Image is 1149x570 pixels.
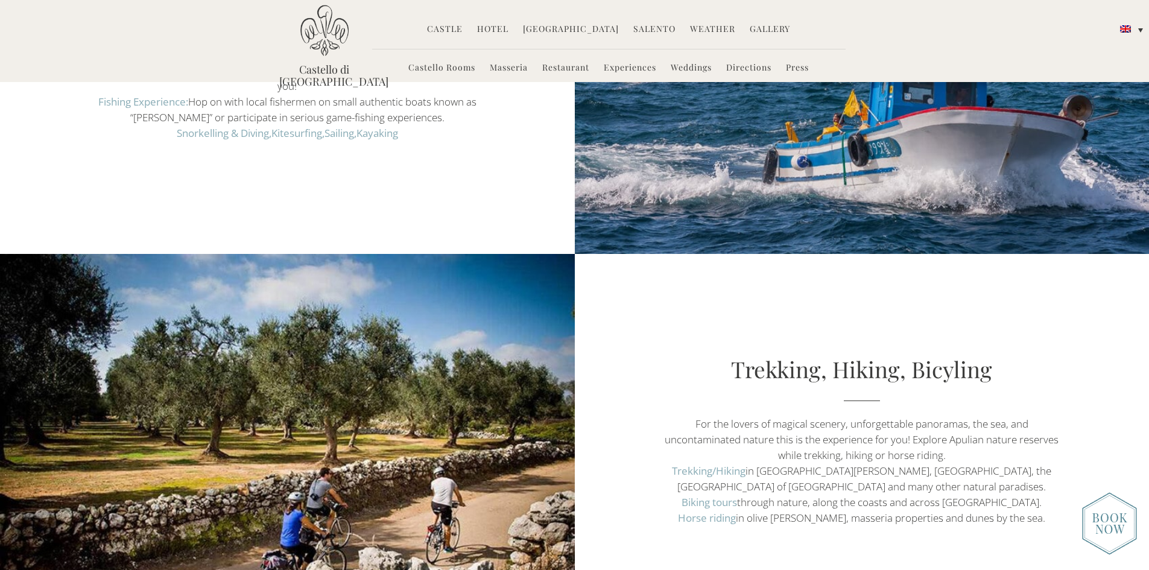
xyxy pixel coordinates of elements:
a: Weddings [671,62,712,75]
span: Kayaking [356,126,398,140]
a: Salento [633,23,676,37]
a: Trekking, Hiking, Bicyling [731,354,992,384]
a: Directions [726,62,771,75]
a: Castle [427,23,463,37]
a: Weather [690,23,735,37]
span: Biking tours [682,495,737,509]
a: Gallery [750,23,790,37]
a: Press [786,62,809,75]
img: English [1120,25,1131,33]
a: Masseria [490,62,528,75]
img: Castello di Ugento [300,5,349,56]
span: Fishing Experience: [98,95,188,109]
a: Castello di [GEOGRAPHIC_DATA] [279,63,370,87]
p: Not so keen on lying in the sun all day long ? Here are many fun sea activities just for you! Hop... [86,63,489,141]
span: Horse riding [678,511,736,525]
a: [GEOGRAPHIC_DATA] [523,23,619,37]
span: Sailing, [324,126,356,140]
a: Restaurant [542,62,589,75]
a: Castello Rooms [408,62,475,75]
a: Experiences [604,62,656,75]
span: Snorkelling & Diving, [177,126,271,140]
span: Kitesurfing, [271,126,324,140]
img: new-booknow.png [1082,492,1137,555]
span: Trekking/Hiking [672,464,745,478]
p: For the lovers of magical scenery, unforgettable panoramas, the sea, and uncontaminated nature th... [660,416,1063,526]
a: Hotel [477,23,508,37]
